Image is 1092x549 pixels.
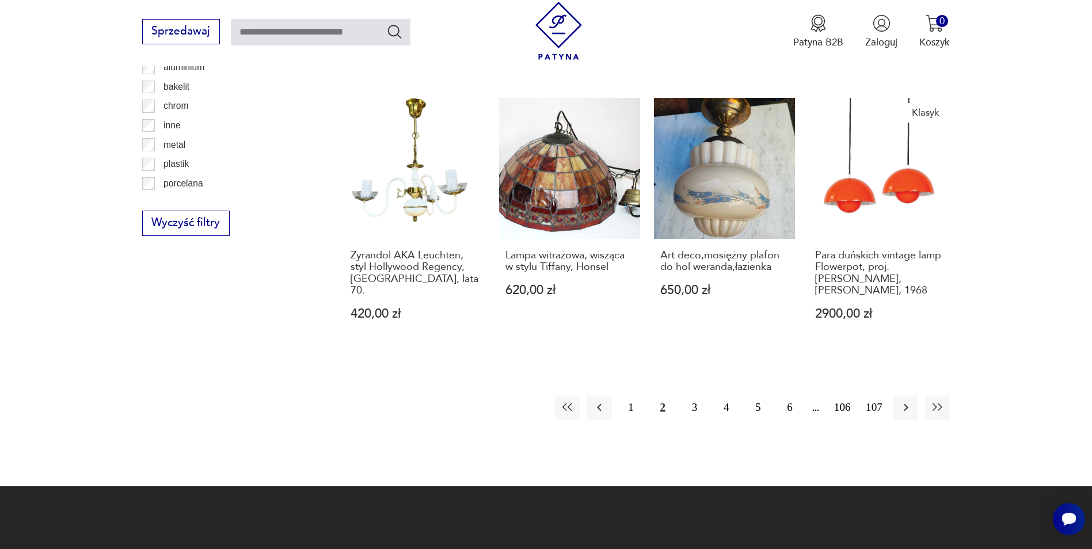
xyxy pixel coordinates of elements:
[505,284,634,296] p: 620,00 zł
[660,250,789,273] h3: Art deco,mosiężny plafon do hol weranda,łazienka
[865,36,897,49] p: Zaloguj
[163,157,189,171] p: plastik
[873,14,891,32] img: Ikonka użytkownika
[163,118,180,133] p: inne
[654,98,795,347] a: Art deco,mosiężny plafon do hol weranda,łazienkaArt deco,mosiężny plafon do hol weranda,łazienka6...
[530,2,588,60] img: Patyna - sklep z meblami i dekoracjami vintage
[351,250,479,297] h3: Żyrandol AKA Leuchten, styl Hollywood Regency, [GEOGRAPHIC_DATA], lata 70.
[163,60,204,75] p: aluminium
[505,250,634,273] h3: Lampa witrażowa, wisząca w stylu Tiffany, Honsel
[163,195,192,210] p: porcelit
[682,395,707,420] button: 3
[926,14,943,32] img: Ikona koszyka
[809,14,827,32] img: Ikona medalu
[745,395,770,420] button: 5
[793,14,843,49] button: Patyna B2B
[163,79,189,94] p: bakelit
[499,98,640,347] a: Lampa witrażowa, wisząca w stylu Tiffany, HonselLampa witrażowa, wisząca w stylu Tiffany, Honsel6...
[142,28,220,37] a: Sprzedawaj
[1053,503,1085,535] iframe: Smartsupp widget button
[815,308,943,320] p: 2900,00 zł
[142,211,230,236] button: Wyczyść filtry
[163,138,185,152] p: metal
[809,98,950,347] a: KlasykPara duńskich vintage lamp Flowerpot, proj. Verner Panton, Louis Poulsen, 1968Para duńskich...
[865,14,897,49] button: Zaloguj
[163,176,203,191] p: porcelana
[793,36,843,49] p: Patyna B2B
[386,23,403,40] button: Szukaj
[163,98,188,113] p: chrom
[793,14,843,49] a: Ikona medaluPatyna B2B
[919,14,950,49] button: 0Koszyk
[919,36,950,49] p: Koszyk
[142,19,220,44] button: Sprzedawaj
[936,15,948,27] div: 0
[830,395,855,420] button: 106
[619,395,644,420] button: 1
[351,308,479,320] p: 420,00 zł
[344,98,485,347] a: Żyrandol AKA Leuchten, styl Hollywood Regency, Niemcy, lata 70.Żyrandol AKA Leuchten, styl Hollyw...
[862,395,886,420] button: 107
[660,284,789,296] p: 650,00 zł
[815,250,943,297] h3: Para duńskich vintage lamp Flowerpot, proj. [PERSON_NAME], [PERSON_NAME], 1968
[714,395,739,420] button: 4
[777,395,802,420] button: 6
[650,395,675,420] button: 2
